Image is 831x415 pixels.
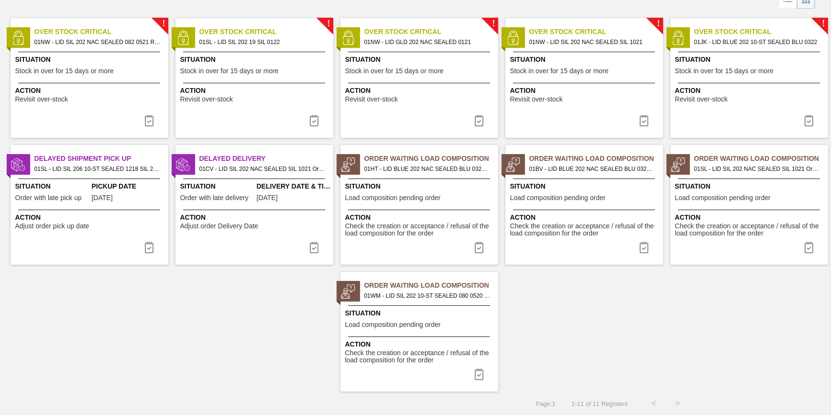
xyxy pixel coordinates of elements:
[34,37,161,47] span: 01NW - LID SIL 202 NAC SEALED 082 0521 RED DIE
[11,157,25,172] img: status
[345,321,441,328] span: Load composition pending order
[675,96,728,103] span: Revisit over-stock
[327,20,330,27] span: !
[199,27,333,37] span: Over Stock Critical
[92,181,166,191] span: Pickup Date
[345,213,496,223] span: Action
[345,339,496,349] span: Action
[510,181,661,191] span: Situation
[633,238,656,257] button: icon-task complete
[34,27,168,37] span: Over Stock Critical
[510,67,609,75] span: Stock in over for 15 days or more
[364,280,498,291] span: Order Waiting Load Composition
[675,213,826,223] span: Action
[11,31,25,45] img: status
[303,238,326,257] button: icon-task complete
[657,20,660,27] span: !
[798,111,820,130] button: icon-task complete
[180,67,279,75] span: Stock in over for 15 days or more
[675,194,771,202] span: Load composition pending order
[468,111,491,130] button: icon-task complete
[694,154,828,164] span: Order Waiting Load Composition
[510,223,661,237] span: Check the creation or acceptance / refusal of the load composition for the order
[15,194,82,202] span: Order with late pick up
[199,164,326,174] span: 01CV - LID SIL 202 NAC SEALED SIL 1021 Order - 766308
[694,164,820,174] span: 01SL - LID SIL 202 NAC SEALED SIL 1021 Order - 775243
[529,27,663,37] span: Over Stock Critical
[345,308,496,318] span: Situation
[468,238,491,257] button: icon-task complete
[341,157,355,172] img: status
[803,242,815,253] img: icon-task complete
[34,164,161,174] span: 01SL - LID SIL 206 10-ST SEALED 1218 SIL 2018 O Order - 769040
[345,194,441,202] span: Load composition pending order
[345,86,496,96] span: Action
[364,27,498,37] span: Over Stock Critical
[675,181,826,191] span: Situation
[15,213,166,223] span: Action
[345,67,444,75] span: Stock in over for 15 days or more
[15,181,89,191] span: Situation
[510,194,606,202] span: Load composition pending order
[529,37,656,47] span: 01NW - LID SIL 202 NAC SEALED SIL 1021
[798,111,820,130] div: Complete task: 6820730
[345,181,496,191] span: Situation
[694,27,828,37] span: Over Stock Critical
[176,31,190,45] img: status
[694,37,820,47] span: 01JK - LID BLUE 202 10-ST SEALED BLU 0322
[180,213,331,223] span: Action
[308,242,320,253] img: icon-task complete
[675,67,774,75] span: Stock in over for 15 days or more
[345,349,496,364] span: Check the creation or acceptance / refusal of the load composition for the order
[506,157,520,172] img: status
[570,400,628,407] span: 1 - 11 of 11 Registers
[303,238,326,257] div: Complete task: 6817632
[473,115,485,126] img: icon-task complete
[180,55,331,65] span: Situation
[15,96,68,103] span: Revisit over-stock
[675,55,826,65] span: Situation
[15,67,114,75] span: Stock in over for 15 days or more
[671,31,685,45] img: status
[364,37,491,47] span: 01NW - LID GLD 202 NAC SEALED 0121
[798,238,820,257] div: Complete task: 6819635
[510,86,661,96] span: Action
[506,31,520,45] img: status
[143,242,155,253] img: icon-task complete
[341,31,355,45] img: status
[180,86,331,96] span: Action
[529,154,663,164] span: Order Waiting Load Composition
[303,111,326,130] button: icon-task complete
[15,223,89,230] span: Adjust order pick up date
[633,111,656,130] button: icon-task complete
[468,365,491,384] div: Complete task: 6820087
[345,55,496,65] span: Situation
[364,291,491,301] span: 01WM - LID SIL 202 10-ST SEALED 080 0520 PNK NE Order - 775832
[671,157,685,172] img: status
[675,86,826,96] span: Action
[822,20,825,27] span: !
[510,55,661,65] span: Situation
[468,238,491,257] div: Complete task: 6818465
[529,164,656,174] span: 01BV - LID BLUE 202 NAC SEALED BLU 0322 Order - 775009
[15,55,166,65] span: Situation
[633,111,656,130] div: Complete task: 6820729
[345,96,398,103] span: Revisit over-stock
[345,223,496,237] span: Check the creation or acceptance / refusal of the load composition for the order
[199,37,326,47] span: 01SL - LID SIL 202 19 SIL 0122
[510,96,563,103] span: Revisit over-stock
[303,111,326,130] div: Complete task: 6820568
[138,238,161,257] button: icon-task complete
[341,284,355,299] img: status
[510,213,661,223] span: Action
[473,369,485,380] img: icon-task complete
[180,194,249,202] span: Order with late delivery
[180,181,254,191] span: Situation
[199,154,333,164] span: Delayed Delivery
[675,223,826,237] span: Check the creation or acceptance / refusal of the load composition for the order
[308,115,320,126] img: icon-task complete
[92,194,113,202] span: 08/13/2025
[138,111,161,130] div: Complete task: 6820566
[162,20,165,27] span: !
[468,111,491,130] div: Complete task: 6820640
